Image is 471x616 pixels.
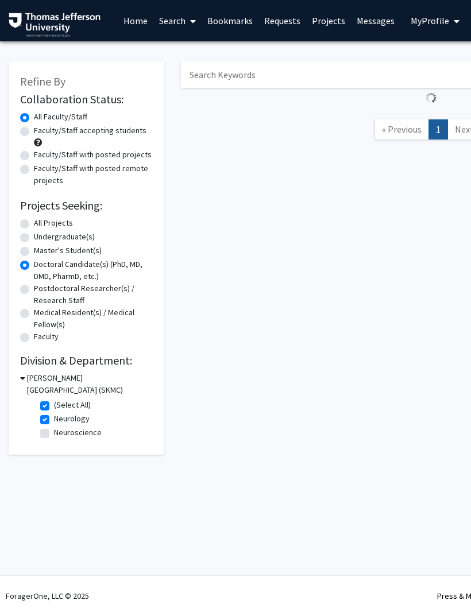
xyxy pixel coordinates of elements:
[20,92,152,106] h2: Collaboration Status:
[34,231,95,243] label: Undergraduate(s)
[351,1,400,41] a: Messages
[34,258,152,282] label: Doctoral Candidate(s) (PhD, MD, DMD, PharmD, etc.)
[375,119,429,140] a: Previous Page
[20,354,152,367] h2: Division & Department:
[202,1,258,41] a: Bookmarks
[411,15,449,26] span: My Profile
[6,576,89,616] div: ForagerOne, LLC © 2025
[306,1,351,41] a: Projects
[153,1,202,41] a: Search
[34,307,152,331] label: Medical Resident(s) / Medical Fellow(s)
[34,331,59,343] label: Faculty
[20,74,65,88] span: Refine By
[20,199,152,212] h2: Projects Seeking:
[428,119,448,140] a: 1
[382,123,422,135] span: « Previous
[34,111,87,123] label: All Faculty/Staff
[34,149,152,161] label: Faculty/Staff with posted projects
[34,217,73,229] label: All Projects
[9,13,101,37] img: Thomas Jefferson University Logo
[54,399,91,411] label: (Select All)
[258,1,306,41] a: Requests
[54,427,102,439] label: Neuroscience
[27,372,152,396] h3: [PERSON_NAME][GEOGRAPHIC_DATA] (SKMC)
[118,1,153,41] a: Home
[34,162,152,187] label: Faculty/Staff with posted remote projects
[421,88,441,108] img: Loading
[34,245,102,257] label: Master's Student(s)
[34,125,146,137] label: Faculty/Staff accepting students
[54,413,90,425] label: Neurology
[34,282,152,307] label: Postdoctoral Researcher(s) / Research Staff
